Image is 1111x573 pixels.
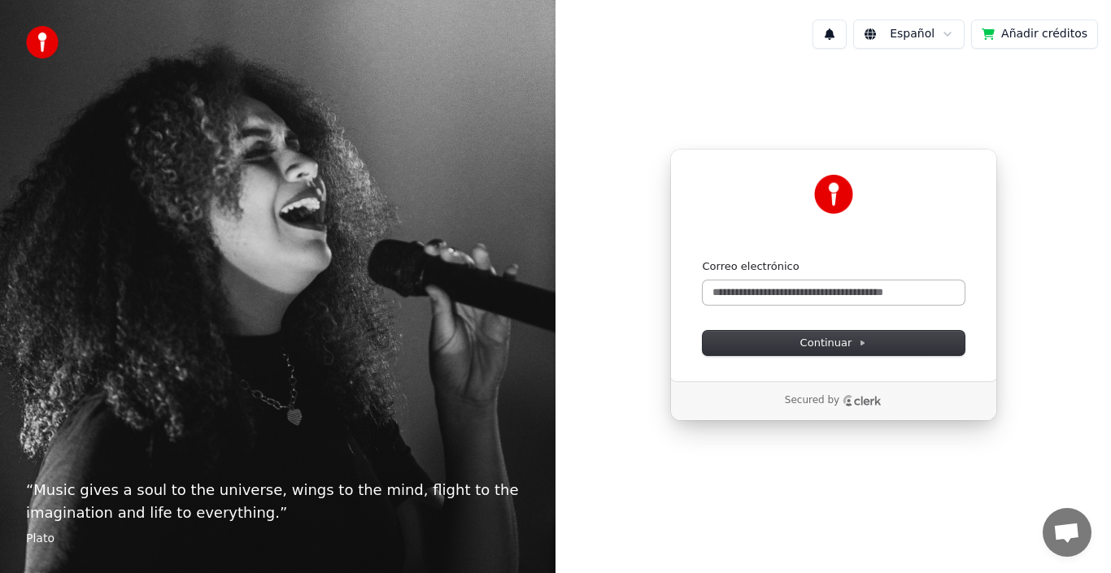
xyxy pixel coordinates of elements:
[971,20,1098,49] button: Añadir créditos
[800,336,867,350] span: Continuar
[26,531,529,547] footer: Plato
[785,394,839,407] p: Secured by
[26,26,59,59] img: youka
[26,479,529,524] p: “ Music gives a soul to the universe, wings to the mind, flight to the imagination and life to ev...
[814,175,853,214] img: Youka
[1043,508,1091,557] div: Chat abierto
[843,395,882,406] a: Clerk logo
[703,331,965,355] button: Continuar
[703,259,799,274] label: Correo electrónico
